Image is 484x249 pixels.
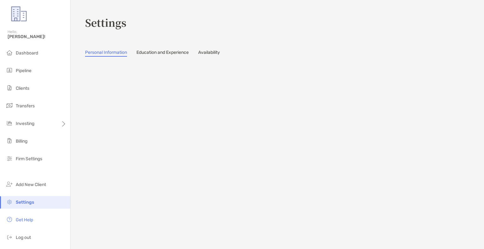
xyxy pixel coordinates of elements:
[6,198,13,206] img: settings icon
[16,121,34,126] span: Investing
[16,200,34,205] span: Settings
[8,3,30,25] img: Zoe Logo
[85,50,127,57] a: Personal Information
[16,103,35,109] span: Transfers
[16,182,46,187] span: Add New Client
[16,86,29,91] span: Clients
[16,139,27,144] span: Billing
[6,137,13,144] img: billing icon
[85,15,476,30] h3: Settings
[6,180,13,188] img: add_new_client icon
[6,233,13,241] img: logout icon
[136,50,189,57] a: Education and Experience
[6,102,13,109] img: transfers icon
[198,50,220,57] a: Availability
[6,216,13,223] img: get-help icon
[8,34,66,39] span: [PERSON_NAME]!
[6,84,13,92] img: clients icon
[6,119,13,127] img: investing icon
[6,66,13,74] img: pipeline icon
[16,50,38,56] span: Dashboard
[16,235,31,240] span: Log out
[6,155,13,162] img: firm-settings icon
[16,68,32,73] span: Pipeline
[16,156,42,161] span: Firm Settings
[16,217,33,223] span: Get Help
[6,49,13,56] img: dashboard icon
